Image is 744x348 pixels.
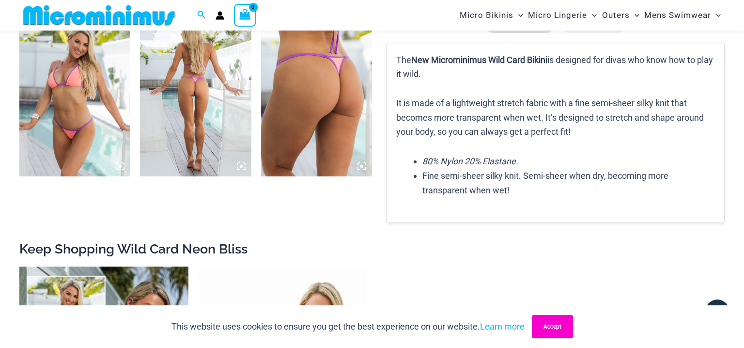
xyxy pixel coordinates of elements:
[528,3,587,28] span: Micro Lingerie
[532,315,573,338] button: Accept
[526,3,599,28] a: Micro LingerieMenu ToggleMenu Toggle
[630,3,639,28] span: Menu Toggle
[422,169,714,197] li: Fine semi-sheer silky knit. Semi-sheer when dry, becoming more transparent when wet!
[480,321,525,332] a: Learn more
[216,11,224,20] a: Account icon link
[460,3,513,28] span: Micro Bikinis
[19,4,179,26] img: MM SHOP LOGO FLAT
[513,3,523,28] span: Menu Toggle
[197,9,206,21] a: Search icon link
[396,53,714,139] p: The is designed for divas who know how to play it wild. It is made of a lightweight stretch fabri...
[602,3,630,28] span: Outers
[600,3,642,28] a: OutersMenu ToggleMenu Toggle
[261,10,372,176] img: Wild Card Neon Bliss 449 Thong 02
[711,3,721,28] span: Menu Toggle
[456,1,725,29] nav: Site Navigation
[642,3,723,28] a: Mens SwimwearMenu ToggleMenu Toggle
[457,3,526,28] a: Micro BikinisMenu ToggleMenu Toggle
[587,3,597,28] span: Menu Toggle
[171,319,525,334] p: This website uses cookies to ensure you get the best experience on our website.
[234,4,256,26] a: View Shopping Cart, empty
[422,156,518,166] em: 80% Nylon 20% Elastane.
[19,10,130,176] img: Wild Card Neon Bliss 312 Top 449 Thong 01
[19,240,725,257] h2: Keep Shopping Wild Card Neon Bliss
[140,10,251,176] img: Wild Card Neon Bliss 312 Top 449 Thong 03
[644,3,711,28] span: Mens Swimwear
[411,55,547,65] b: New Microminimus Wild Card Bikini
